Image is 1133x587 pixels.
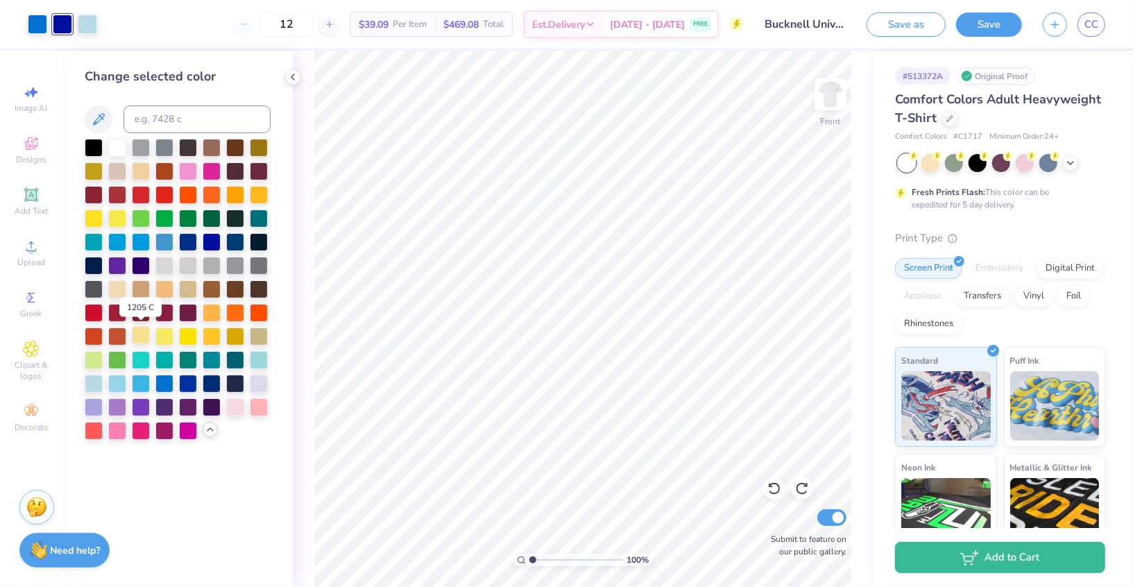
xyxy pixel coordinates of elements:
[754,10,856,38] input: Untitled Design
[901,478,991,547] img: Neon Ink
[693,19,708,29] span: FREE
[85,67,271,86] div: Change selected color
[627,554,649,566] span: 100 %
[7,359,56,382] span: Clipart & logos
[989,131,1059,143] span: Minimum Order: 24 +
[1014,286,1053,307] div: Vinyl
[1010,353,1039,368] span: Puff Ink
[901,353,938,368] span: Standard
[15,422,48,433] span: Decorate
[912,186,1082,211] div: This color can be expedited for 5 day delivery.
[821,115,841,128] div: Front
[15,205,48,216] span: Add Text
[17,257,45,268] span: Upload
[16,154,46,165] span: Designs
[895,542,1105,573] button: Add to Cart
[895,131,946,143] span: Comfort Colors
[957,67,1035,85] div: Original Proof
[867,12,946,37] button: Save as
[895,258,962,279] div: Screen Print
[393,17,427,32] span: Per Item
[1010,478,1100,547] img: Metallic & Glitter Ink
[895,91,1101,126] span: Comfort Colors Adult Heavyweight T-Shirt
[912,187,985,198] strong: Fresh Prints Flash:
[817,80,844,108] img: Front
[443,17,479,32] span: $469.08
[763,533,846,558] label: Submit to feature on our public gallery.
[1037,258,1104,279] div: Digital Print
[15,103,48,114] span: Image AI
[895,230,1105,246] div: Print Type
[953,131,982,143] span: # C1717
[956,12,1022,37] button: Save
[259,12,314,37] input: – –
[532,17,585,32] span: Est. Delivery
[51,544,101,557] strong: Need help?
[895,67,951,85] div: # 513372A
[1077,12,1105,37] a: CC
[119,298,162,317] div: 1205 C
[483,17,504,32] span: Total
[123,105,271,133] input: e.g. 7428 c
[966,258,1032,279] div: Embroidery
[1057,286,1090,307] div: Foil
[901,371,991,441] img: Standard
[955,286,1010,307] div: Transfers
[359,17,389,32] span: $39.09
[901,460,935,475] span: Neon Ink
[895,286,951,307] div: Applique
[1084,17,1098,33] span: CC
[1010,460,1092,475] span: Metallic & Glitter Ink
[610,17,685,32] span: [DATE] - [DATE]
[895,314,962,334] div: Rhinestones
[1010,371,1100,441] img: Puff Ink
[21,308,42,319] span: Greek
